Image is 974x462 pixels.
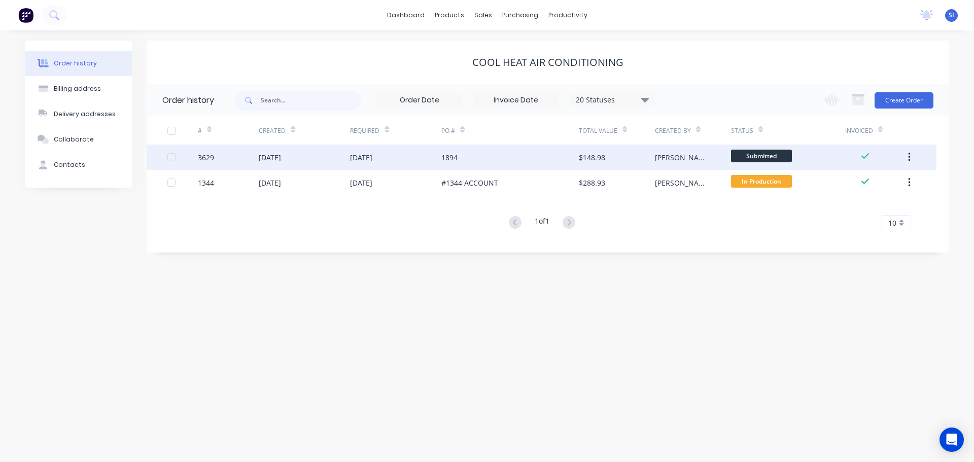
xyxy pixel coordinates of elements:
[25,101,132,127] button: Delivery addresses
[259,117,350,145] div: Created
[579,117,655,145] div: Total Value
[259,152,281,163] div: [DATE]
[430,8,469,23] div: products
[845,117,906,145] div: Invoiced
[579,177,605,188] div: $288.93
[382,8,430,23] a: dashboard
[350,152,372,163] div: [DATE]
[162,94,214,106] div: Order history
[25,76,132,101] button: Billing address
[25,127,132,152] button: Collaborate
[655,126,691,135] div: Created By
[350,126,379,135] div: Required
[731,126,753,135] div: Status
[54,59,97,68] div: Order history
[655,152,711,163] div: [PERSON_NAME]
[25,51,132,76] button: Order history
[845,126,873,135] div: Invoiced
[261,90,361,111] input: Search...
[579,126,617,135] div: Total Value
[441,152,458,163] div: 1894
[350,177,372,188] div: [DATE]
[25,152,132,177] button: Contacts
[497,8,543,23] div: purchasing
[198,117,259,145] div: #
[472,56,623,68] div: COOL HEAT AIR CONDITIONING
[259,177,281,188] div: [DATE]
[949,11,954,20] span: SI
[535,216,549,230] div: 1 of 1
[441,126,455,135] div: PO #
[54,84,101,93] div: Billing address
[350,117,441,145] div: Required
[888,218,896,228] span: 10
[441,177,498,188] div: #1344 ACCOUNT
[473,93,559,108] input: Invoice Date
[570,94,655,105] div: 20 Statuses
[469,8,497,23] div: sales
[198,152,214,163] div: 3629
[731,175,792,188] span: In Production
[441,117,578,145] div: PO #
[198,177,214,188] div: 1344
[655,177,711,188] div: [PERSON_NAME]
[18,8,33,23] img: Factory
[940,428,964,452] div: Open Intercom Messenger
[259,126,286,135] div: Created
[54,110,116,119] div: Delivery addresses
[54,135,94,144] div: Collaborate
[731,150,792,162] span: Submitted
[54,160,85,169] div: Contacts
[655,117,731,145] div: Created By
[198,126,202,135] div: #
[875,92,933,109] button: Create Order
[543,8,593,23] div: productivity
[579,152,605,163] div: $148.98
[377,93,462,108] input: Order Date
[731,117,845,145] div: Status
